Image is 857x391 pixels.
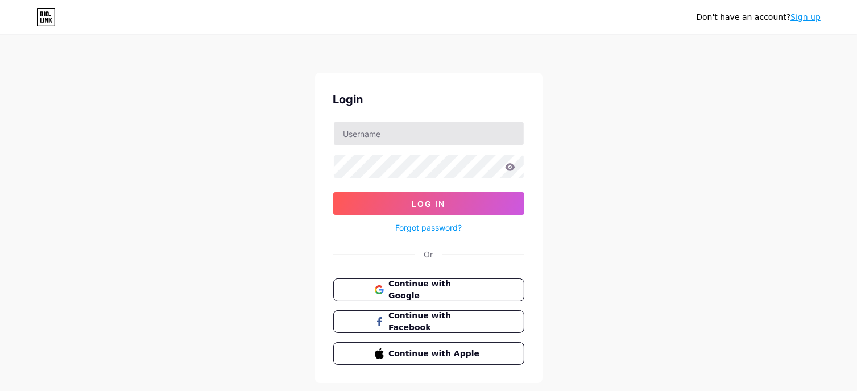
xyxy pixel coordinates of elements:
[333,310,524,333] button: Continue with Facebook
[333,342,524,365] button: Continue with Apple
[412,199,445,209] span: Log In
[333,278,524,301] button: Continue with Google
[388,348,482,360] span: Continue with Apple
[696,11,821,23] div: Don't have an account?
[790,13,821,22] a: Sign up
[388,278,482,302] span: Continue with Google
[334,122,524,145] input: Username
[395,222,462,234] a: Forgot password?
[424,248,433,260] div: Or
[333,192,524,215] button: Log In
[388,310,482,334] span: Continue with Facebook
[333,91,524,108] div: Login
